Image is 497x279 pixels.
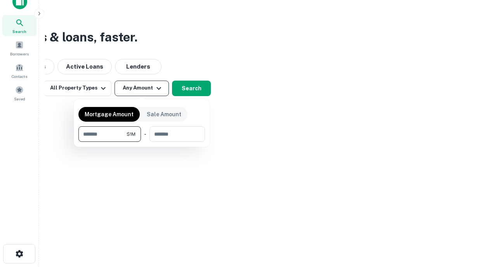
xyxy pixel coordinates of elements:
[458,217,497,254] iframe: Chat Widget
[127,131,136,138] span: $1M
[85,110,134,119] p: Mortgage Amount
[147,110,181,119] p: Sale Amount
[144,126,146,142] div: -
